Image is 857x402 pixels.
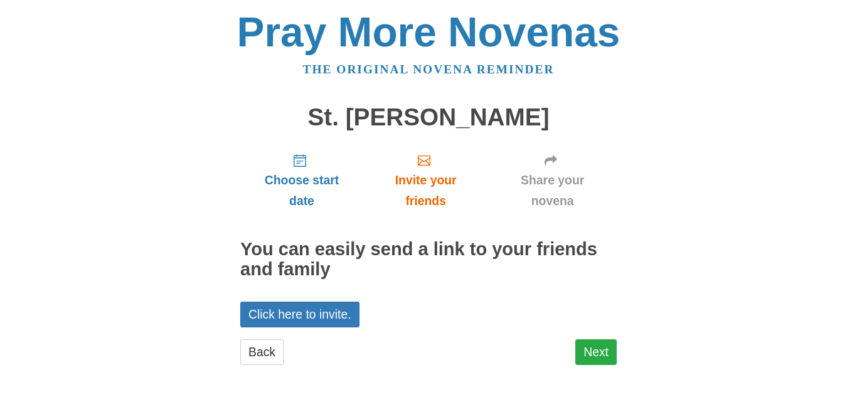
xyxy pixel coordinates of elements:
a: Share your novena [488,143,617,218]
h2: You can easily send a link to your friends and family [240,240,617,280]
a: Back [240,339,284,365]
a: Click here to invite. [240,302,359,327]
a: The original novena reminder [303,63,555,76]
span: Share your novena [501,170,604,211]
span: Choose start date [253,170,351,211]
a: Next [575,339,617,365]
span: Invite your friends [376,170,476,211]
a: Invite your friends [363,143,488,218]
h1: St. [PERSON_NAME] [240,104,617,131]
a: Choose start date [240,143,363,218]
a: Pray More Novenas [237,9,620,55]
